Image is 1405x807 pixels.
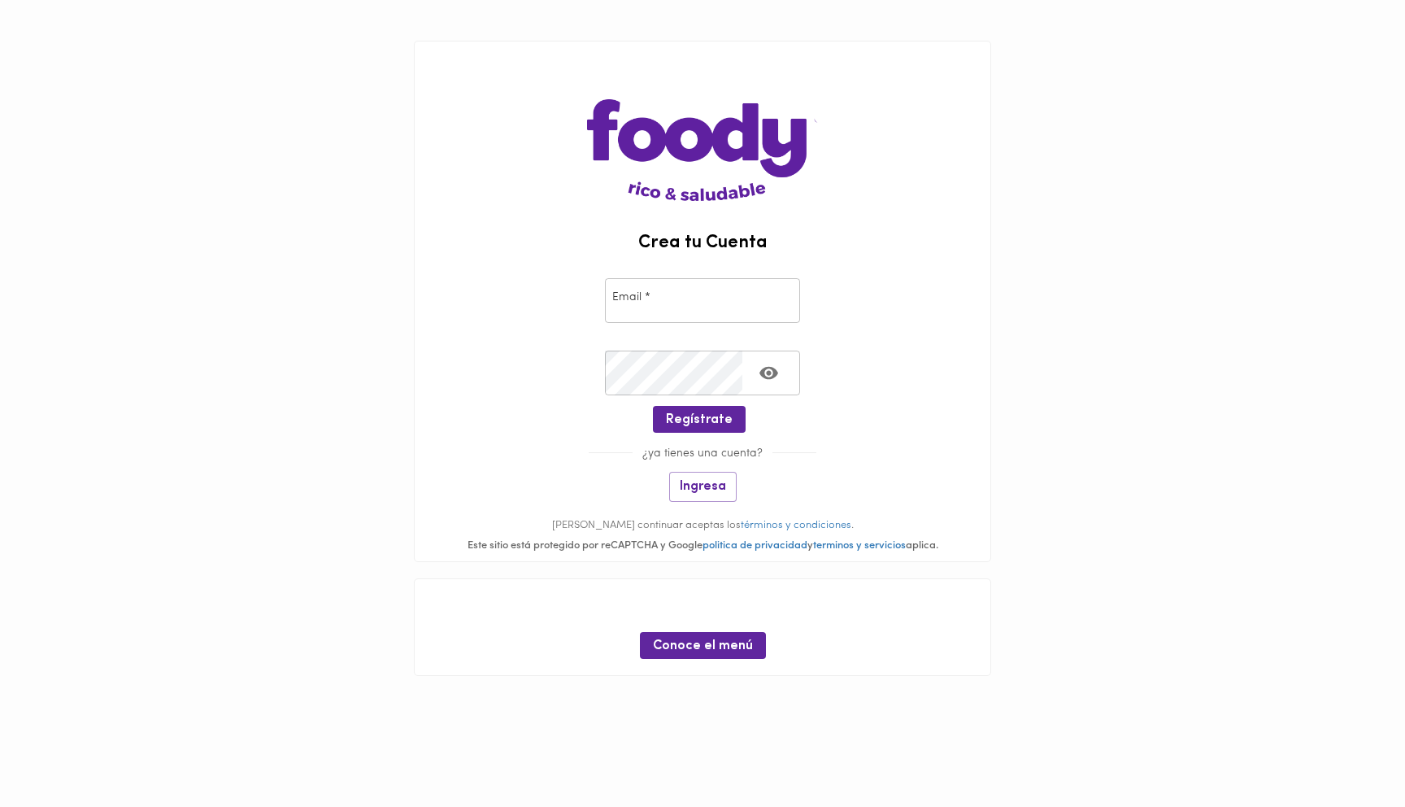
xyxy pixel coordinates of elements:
button: Regístrate [653,406,746,433]
button: Conoce el menú [640,632,766,659]
span: Conoce el menú [653,639,753,654]
span: muchas opciones para cada día [431,595,974,623]
iframe: Messagebird Livechat Widget [1311,713,1389,791]
a: términos y condiciones [741,520,851,530]
a: terminos y servicios [813,540,906,551]
span: Regístrate [666,412,733,428]
input: pepitoperez@gmail.com [605,278,800,323]
p: [PERSON_NAME] continuar aceptas los . [415,518,990,534]
span: Ingresa [680,479,726,495]
div: Este sitio está protegido por reCAPTCHA y Google y aplica. [415,539,990,554]
h2: Crea tu Cuenta [415,233,990,253]
button: Ingresa [669,472,737,502]
span: ¿ya tienes una cuenta? [633,447,772,460]
button: Toggle password visibility [749,353,789,393]
img: logo-main-page.png [587,41,817,201]
a: politica de privacidad [702,540,807,551]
